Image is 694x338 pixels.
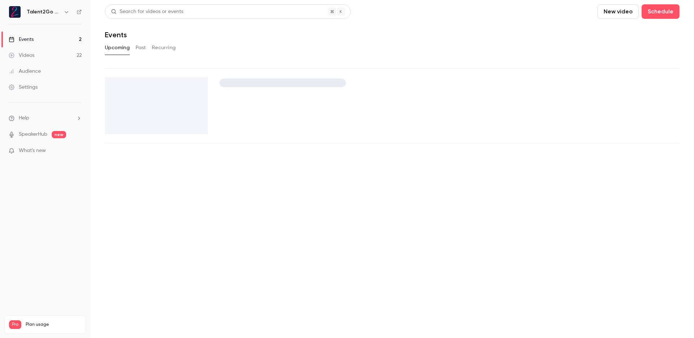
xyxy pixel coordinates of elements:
button: Schedule [642,4,680,19]
span: What's new [19,147,46,155]
div: Search for videos or events [111,8,183,16]
span: Plan usage [26,322,81,328]
li: help-dropdown-opener [9,114,82,122]
div: Events [9,36,34,43]
span: Pro [9,320,21,329]
h6: Talent2Go GmbH [27,8,61,16]
span: Help [19,114,29,122]
button: Past [136,42,146,54]
h1: Events [105,30,127,39]
button: Upcoming [105,42,130,54]
a: SpeakerHub [19,131,47,138]
button: New video [597,4,639,19]
span: new [52,131,66,138]
div: Audience [9,68,41,75]
div: Videos [9,52,34,59]
img: Talent2Go GmbH [9,6,21,18]
button: Recurring [152,42,176,54]
div: Settings [9,84,38,91]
